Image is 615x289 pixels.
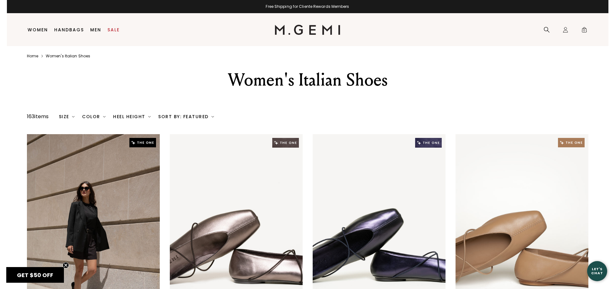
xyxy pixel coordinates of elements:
[7,4,608,9] div: Free Shipping for Cliente Rewards Members
[90,27,101,32] a: Men
[275,25,340,35] img: M.Gemi
[63,262,69,268] button: Close teaser
[558,138,585,147] img: The One tag
[211,115,214,118] img: chevron-down.svg
[581,28,587,34] span: 0
[199,69,416,91] div: Women's Italian Shoes
[103,115,106,118] img: chevron-down.svg
[27,54,38,59] a: Home
[28,27,48,32] a: Women
[54,27,84,32] a: Handbags
[17,271,53,279] span: GET $50 OFF
[72,115,75,118] img: chevron-down.svg
[113,114,151,119] div: Heel Height
[59,114,75,119] div: Size
[6,267,64,283] div: GET $50 OFFClose teaser
[27,113,49,120] div: 163 items
[587,267,607,275] div: Let's Chat
[107,27,120,32] a: Sale
[129,138,156,147] img: The One tag
[148,115,151,118] img: chevron-down.svg
[46,54,90,59] a: Women's italian shoes
[82,114,106,119] div: Color
[158,114,214,119] div: Sort By: Featured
